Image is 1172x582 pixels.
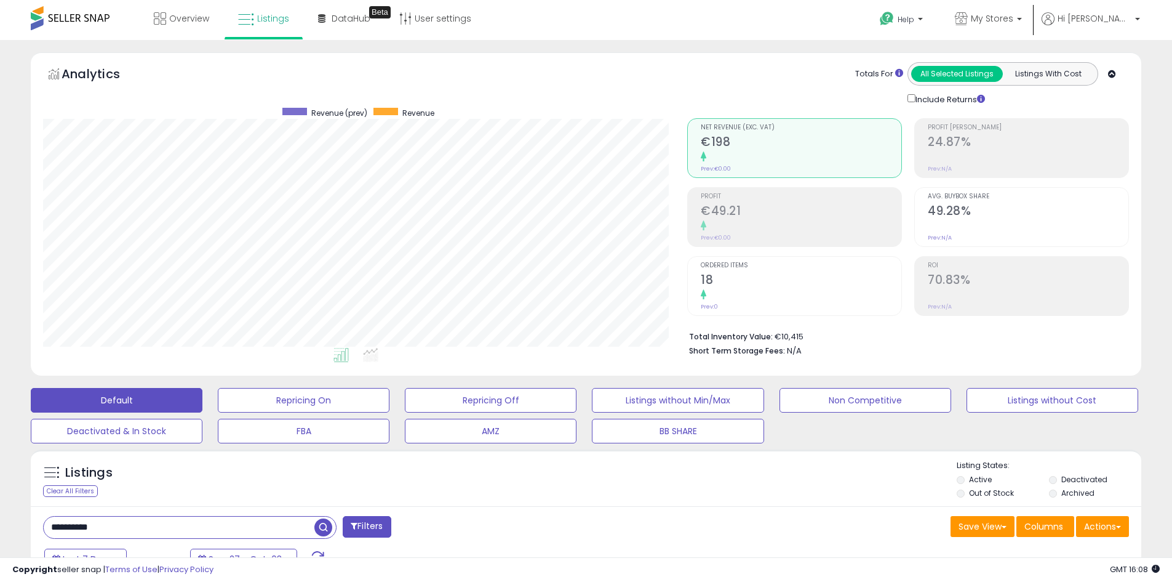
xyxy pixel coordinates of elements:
[928,204,1128,220] h2: 49.28%
[928,165,952,172] small: Prev: N/A
[1110,564,1160,575] span: 2025-10-11 16:08 GMT
[332,12,370,25] span: DataHub
[969,474,992,485] label: Active
[129,554,185,566] span: Compared to:
[369,6,391,18] div: Tooltip anchor
[928,303,952,310] small: Prev: N/A
[701,262,901,269] span: Ordered Items
[787,345,802,357] span: N/A
[928,135,1128,152] h2: 24.87%
[31,388,202,413] button: Default
[969,488,1014,498] label: Out of Stock
[689,346,785,356] b: Short Term Storage Fees:
[951,516,1015,537] button: Save View
[701,273,901,289] h2: 18
[343,516,391,538] button: Filters
[12,564,57,575] strong: Copyright
[701,204,901,220] h2: €49.21
[967,388,1138,413] button: Listings without Cost
[1016,516,1074,537] button: Columns
[257,12,289,25] span: Listings
[898,92,1000,106] div: Include Returns
[592,419,763,443] button: BB SHARE
[701,165,731,172] small: Prev: €0.00
[701,303,718,310] small: Prev: 0
[1042,12,1140,40] a: Hi [PERSON_NAME]
[159,564,213,575] a: Privacy Policy
[1076,516,1129,537] button: Actions
[928,193,1128,200] span: Avg. Buybox Share
[689,328,1120,343] li: €10,415
[911,66,1003,82] button: All Selected Listings
[701,193,901,200] span: Profit
[105,564,157,575] a: Terms of Use
[31,419,202,443] button: Deactivated & In Stock
[701,234,731,241] small: Prev: €0.00
[169,12,209,25] span: Overview
[928,234,952,241] small: Prev: N/A
[1061,488,1094,498] label: Archived
[218,388,389,413] button: Repricing On
[63,553,111,565] span: Last 7 Days
[190,549,297,570] button: Sep-27 - Oct-03
[1002,66,1094,82] button: Listings With Cost
[957,460,1141,472] p: Listing States:
[855,68,903,80] div: Totals For
[12,564,213,576] div: seller snap | |
[311,108,367,118] span: Revenue (prev)
[928,124,1128,131] span: Profit [PERSON_NAME]
[689,331,773,342] b: Total Inventory Value:
[1024,520,1063,533] span: Columns
[405,388,576,413] button: Repricing Off
[62,65,144,86] h5: Analytics
[701,124,901,131] span: Net Revenue (Exc. VAT)
[879,11,895,26] i: Get Help
[928,262,1128,269] span: ROI
[402,108,434,118] span: Revenue
[218,419,389,443] button: FBA
[43,485,98,497] div: Clear All Filters
[65,464,113,482] h5: Listings
[405,419,576,443] button: AMZ
[44,549,127,570] button: Last 7 Days
[1061,474,1107,485] label: Deactivated
[928,273,1128,289] h2: 70.83%
[592,388,763,413] button: Listings without Min/Max
[701,135,901,152] h2: €198
[870,2,935,40] a: Help
[971,12,1013,25] span: My Stores
[1058,12,1131,25] span: Hi [PERSON_NAME]
[898,14,914,25] span: Help
[209,553,282,565] span: Sep-27 - Oct-03
[779,388,951,413] button: Non Competitive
